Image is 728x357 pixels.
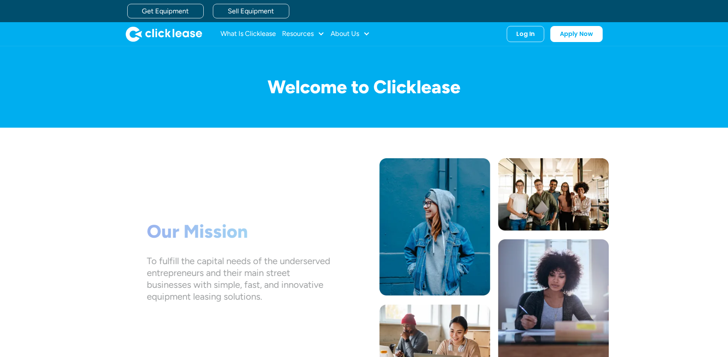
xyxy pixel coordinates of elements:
[127,4,204,18] a: Get Equipment
[282,26,324,42] div: Resources
[120,77,609,97] h1: Welcome to Clicklease
[126,26,202,42] img: Clicklease logo
[550,26,603,42] a: Apply Now
[147,221,330,243] h1: Our Mission
[516,30,535,38] div: Log In
[221,26,276,42] a: What Is Clicklease
[213,4,289,18] a: Sell Equipment
[331,26,370,42] div: About Us
[126,26,202,42] a: home
[147,255,330,302] div: To fulfill the capital needs of the underserved entrepreneurs and their main street businesses wi...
